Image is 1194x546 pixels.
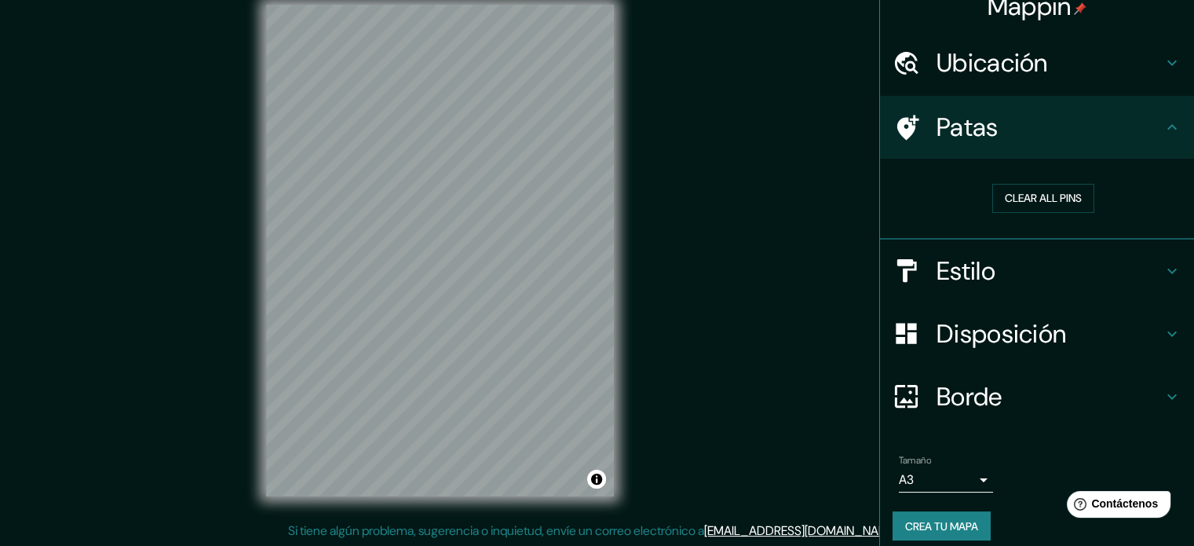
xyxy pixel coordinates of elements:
a: [EMAIL_ADDRESS][DOMAIN_NAME] [704,522,898,539]
img: pin-icon.png [1074,2,1086,15]
iframe: Lanzador de widgets de ayuda [1054,485,1177,529]
button: Clear all pins [992,184,1094,213]
button: Activar o desactivar atribución [587,470,606,489]
canvas: Mapa [266,5,614,497]
div: Patas [880,96,1194,159]
div: Disposición [880,302,1194,365]
div: A3 [899,467,993,493]
font: Disposición [937,317,1066,350]
button: Crea tu mapa [893,511,991,541]
font: Si tiene algún problema, sugerencia o inquietud, envíe un correo electrónico a [288,522,704,539]
div: Borde [880,365,1194,428]
font: Borde [937,380,1002,413]
div: Ubicación [880,31,1194,94]
div: Estilo [880,240,1194,302]
font: Ubicación [937,46,1048,79]
font: Patas [937,111,999,144]
font: Crea tu mapa [905,519,978,533]
font: A3 [899,471,914,488]
font: Tamaño [899,454,931,467]
font: Estilo [937,255,995,288]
